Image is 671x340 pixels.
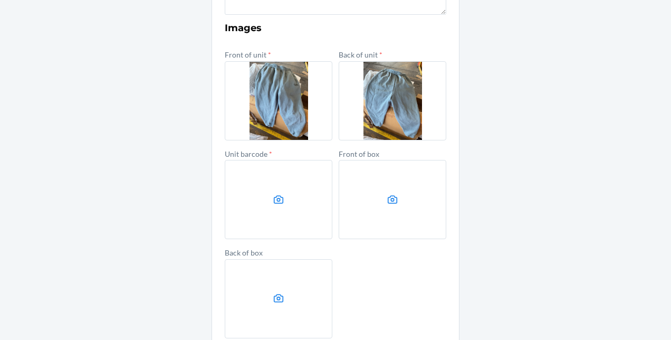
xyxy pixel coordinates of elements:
label: Front of unit [225,50,271,59]
h3: Images [225,21,446,35]
label: Back of box [225,248,263,257]
label: Front of box [339,149,379,158]
label: Back of unit [339,50,382,59]
label: Unit barcode [225,149,272,158]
